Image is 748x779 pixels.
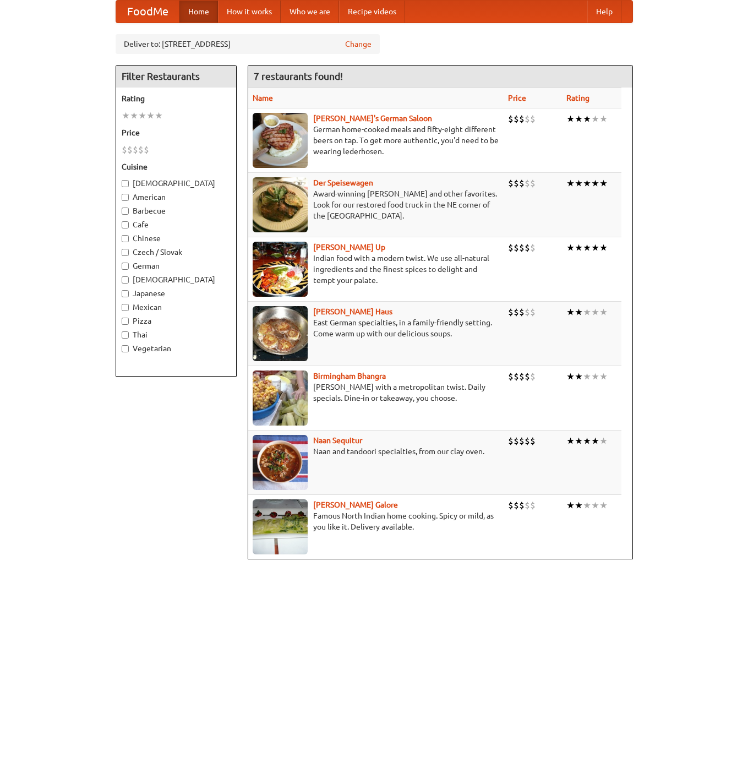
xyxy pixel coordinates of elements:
[345,39,372,50] a: Change
[253,371,308,426] img: bhangra.jpg
[253,306,308,361] img: kohlhaus.jpg
[599,113,608,125] li: ★
[122,127,231,138] h5: Price
[583,371,591,383] li: ★
[508,435,514,447] li: $
[253,94,273,102] a: Name
[122,180,129,187] input: [DEMOGRAPHIC_DATA]
[116,34,380,54] div: Deliver to: [STREET_ADDRESS]
[122,304,129,311] input: Mexican
[253,446,499,457] p: Naan and tandoori specialties, from our clay oven.
[525,371,530,383] li: $
[122,288,231,299] label: Japanese
[253,382,499,404] p: [PERSON_NAME] with a metropolitan twist. Daily specials. Dine-in or takeaway, you choose.
[514,499,519,511] li: $
[566,242,575,254] li: ★
[138,144,144,156] li: $
[519,499,525,511] li: $
[122,233,231,244] label: Chinese
[599,499,608,511] li: ★
[122,247,231,258] label: Czech / Slovak
[591,306,599,318] li: ★
[253,177,308,232] img: speisewagen.jpg
[122,110,130,122] li: ★
[514,113,519,125] li: $
[525,113,530,125] li: $
[122,329,231,340] label: Thai
[339,1,405,23] a: Recipe videos
[253,435,308,490] img: naansequitur.jpg
[566,177,575,189] li: ★
[146,110,155,122] li: ★
[566,113,575,125] li: ★
[155,110,163,122] li: ★
[583,242,591,254] li: ★
[313,307,392,316] a: [PERSON_NAME] Haus
[566,499,575,511] li: ★
[122,161,231,172] h5: Cuisine
[144,144,149,156] li: $
[122,274,231,285] label: [DEMOGRAPHIC_DATA]
[599,177,608,189] li: ★
[519,177,525,189] li: $
[508,499,514,511] li: $
[253,317,499,339] p: East German specialties, in a family-friendly setting. Come warm up with our delicious soups.
[122,260,231,271] label: German
[313,114,432,123] a: [PERSON_NAME]'s German Saloon
[122,263,129,270] input: German
[530,499,536,511] li: $
[133,144,138,156] li: $
[122,318,129,325] input: Pizza
[575,435,583,447] li: ★
[116,1,179,23] a: FoodMe
[122,276,129,284] input: [DEMOGRAPHIC_DATA]
[525,499,530,511] li: $
[281,1,339,23] a: Who we are
[130,110,138,122] li: ★
[508,94,526,102] a: Price
[122,194,129,201] input: American
[179,1,218,23] a: Home
[508,242,514,254] li: $
[583,177,591,189] li: ★
[566,94,589,102] a: Rating
[591,435,599,447] li: ★
[122,144,127,156] li: $
[253,499,308,554] img: currygalore.jpg
[508,371,514,383] li: $
[514,242,519,254] li: $
[575,306,583,318] li: ★
[313,372,386,380] a: Birmingham Bhangra
[566,306,575,318] li: ★
[122,343,231,354] label: Vegetarian
[519,435,525,447] li: $
[599,242,608,254] li: ★
[591,242,599,254] li: ★
[127,144,133,156] li: $
[122,208,129,215] input: Barbecue
[525,435,530,447] li: $
[519,113,525,125] li: $
[313,500,398,509] a: [PERSON_NAME] Galore
[525,242,530,254] li: $
[599,371,608,383] li: ★
[575,177,583,189] li: ★
[519,242,525,254] li: $
[566,435,575,447] li: ★
[525,306,530,318] li: $
[514,371,519,383] li: $
[583,306,591,318] li: ★
[138,110,146,122] li: ★
[530,177,536,189] li: $
[313,178,373,187] b: Der Speisewagen
[313,243,385,252] b: [PERSON_NAME] Up
[253,510,499,532] p: Famous North Indian home cooking. Spicy or mild, as you like it. Delivery available.
[122,345,129,352] input: Vegetarian
[122,331,129,339] input: Thai
[313,436,362,445] a: Naan Sequitur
